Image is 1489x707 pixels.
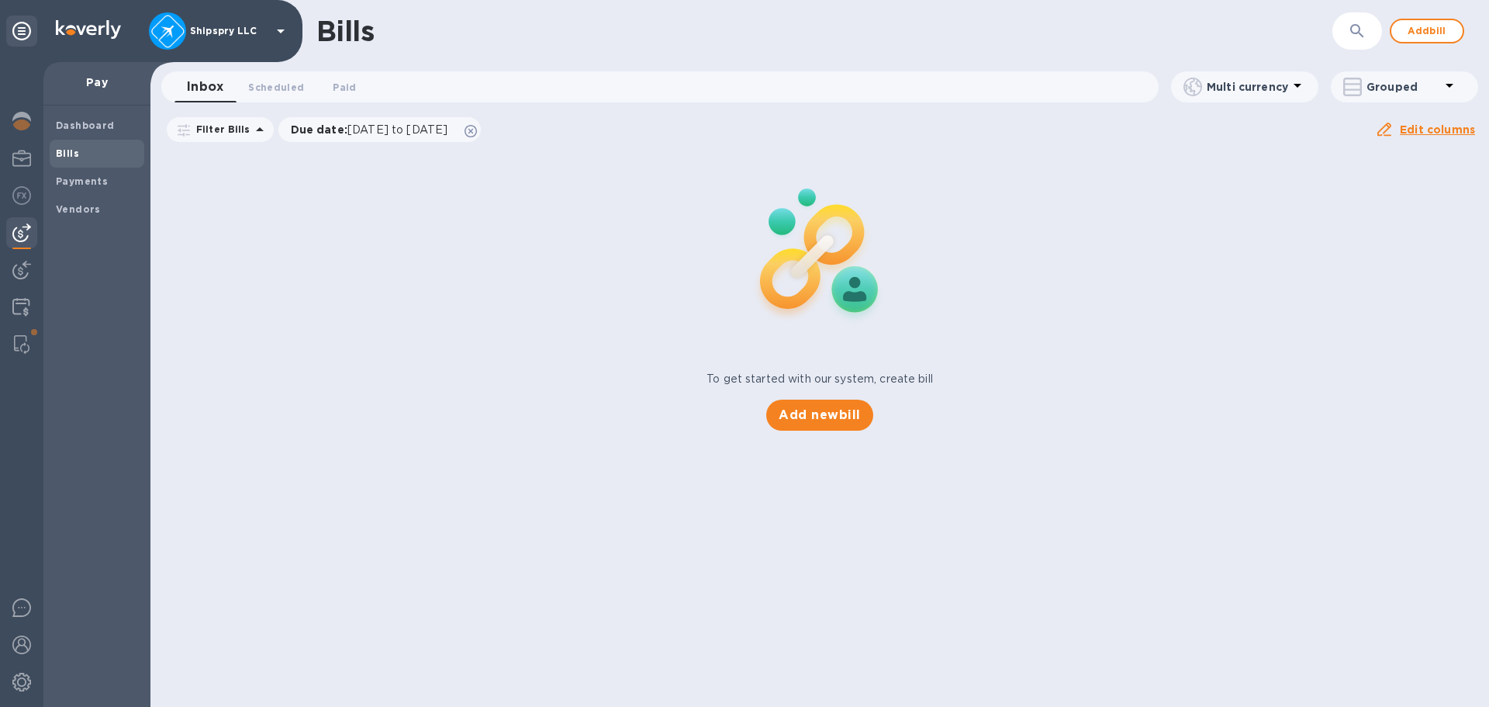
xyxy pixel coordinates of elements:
span: Scheduled [248,79,304,95]
img: Logo [56,20,121,39]
button: Add newbill [766,400,872,431]
img: Foreign exchange [12,186,31,205]
b: Vendors [56,203,101,215]
u: Edit columns [1400,123,1475,136]
p: Shipspry LLC [190,26,268,36]
p: To get started with our system, create bill [706,371,933,387]
img: Credit hub [12,298,30,317]
b: Dashboard [56,120,115,131]
p: Pay [56,75,138,90]
div: Due date:[DATE] to [DATE] [278,117,482,142]
b: Payments [56,175,108,187]
span: Paid [333,79,356,95]
div: Unpin categories [6,16,37,47]
span: Add new bill [779,406,860,425]
span: Add bill [1404,22,1450,40]
span: Inbox [187,76,223,98]
img: My Profile [12,149,31,168]
span: [DATE] to [DATE] [347,123,447,136]
h1: Bills [316,15,374,47]
p: Due date : [291,122,456,137]
b: Bills [56,147,79,159]
button: Addbill [1390,19,1464,43]
p: Multi currency [1207,79,1288,95]
p: Grouped [1366,79,1440,95]
p: Filter Bills [190,123,250,136]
